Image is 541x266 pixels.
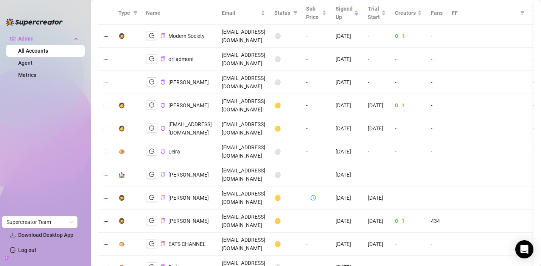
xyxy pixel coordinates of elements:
span: copy [160,80,165,84]
div: 🧔 [118,101,125,110]
th: Sub Price [302,2,331,25]
button: Copy Account UID [160,102,165,108]
div: 🐵 [118,147,125,156]
span: ori admoni [168,56,193,62]
span: Modern Society [168,33,205,39]
button: Expand row [103,103,109,109]
td: - [302,48,331,71]
span: [PERSON_NAME] [168,172,209,178]
span: copy [160,218,165,223]
td: - [426,186,447,210]
span: Type [118,9,130,17]
span: 🟡 [274,125,281,131]
div: 🧔 [118,124,125,133]
td: - [302,163,331,186]
td: [EMAIL_ADDRESS][DOMAIN_NAME] [217,233,270,256]
a: Agent [18,60,33,66]
span: info-circle [311,195,316,200]
span: logout [149,125,154,131]
span: copy [160,56,165,61]
button: Expand row [103,33,109,39]
span: 🟡 [274,102,281,108]
td: - [390,71,426,94]
span: copy [160,126,165,131]
button: Copy Account UID [160,195,165,200]
button: logout [146,31,157,40]
span: 0 [395,33,398,39]
span: filter [292,7,299,19]
span: logout [149,241,154,246]
button: Copy Account UID [160,56,165,62]
td: - [426,163,447,186]
span: 1 [402,102,405,108]
span: Leira [168,149,180,155]
td: [EMAIL_ADDRESS][DOMAIN_NAME] [217,48,270,71]
button: logout [146,216,157,225]
td: - [390,140,426,163]
td: - [426,25,447,48]
td: - [302,140,331,163]
span: [PERSON_NAME] [168,79,209,85]
td: [DATE] [331,94,363,117]
span: logout [149,79,154,84]
th: Trial Start [363,2,390,25]
span: FF [452,9,517,17]
span: copy [160,33,165,38]
span: Admin [18,33,72,45]
span: Email [222,9,259,17]
span: [PERSON_NAME] [168,218,209,224]
span: logout [149,33,154,38]
span: 🟡 [274,195,281,201]
span: 434 [431,218,440,224]
div: 🧔 [118,194,125,202]
button: Copy Account UID [160,79,165,85]
button: logout [146,170,157,179]
span: Status [274,9,290,17]
button: Copy Account UID [160,218,165,224]
td: [DATE] [363,210,390,233]
span: 1 [402,218,405,224]
button: logout [146,124,157,133]
td: [DATE] [363,94,390,117]
div: 🐵 [118,240,125,248]
span: 🟡 [274,241,281,247]
td: [EMAIL_ADDRESS][DOMAIN_NAME] [217,25,270,48]
button: Copy Account UID [160,125,165,131]
td: [DATE] [331,210,363,233]
td: [DATE] [363,186,390,210]
td: [DATE] [331,48,363,71]
td: - [363,25,390,48]
td: [DATE] [331,233,363,256]
div: 🏰 [118,171,125,179]
td: [EMAIL_ADDRESS][DOMAIN_NAME] [217,186,270,210]
span: logout [149,56,154,61]
span: filter [520,11,525,15]
button: Expand row [103,149,109,155]
td: [DATE] [331,140,363,163]
span: crown [10,36,16,42]
span: filter [132,7,139,19]
td: [EMAIL_ADDRESS][DOMAIN_NAME] [217,94,270,117]
td: [EMAIL_ADDRESS][DOMAIN_NAME] [217,140,270,163]
td: [EMAIL_ADDRESS][DOMAIN_NAME] [217,163,270,186]
button: logout [146,193,157,202]
span: [PERSON_NAME] [168,195,209,201]
button: logout [146,77,157,86]
button: logout [146,147,157,156]
td: - [390,186,426,210]
span: EATS CHANNEL [168,241,206,247]
span: filter [293,11,298,15]
span: Creators [395,9,416,17]
span: logout [149,172,154,177]
div: 🧔 [118,217,125,225]
span: ⚪ [274,79,281,85]
td: - [302,210,331,233]
button: Expand row [103,195,109,201]
a: Metrics [18,72,36,78]
span: [EMAIL_ADDRESS][DOMAIN_NAME] [168,121,212,136]
a: Log out [18,247,36,253]
td: - [363,163,390,186]
span: Supercreator Team [6,216,73,228]
span: ⚪ [274,33,281,39]
img: logo-BBDzfeDw.svg [6,18,63,26]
